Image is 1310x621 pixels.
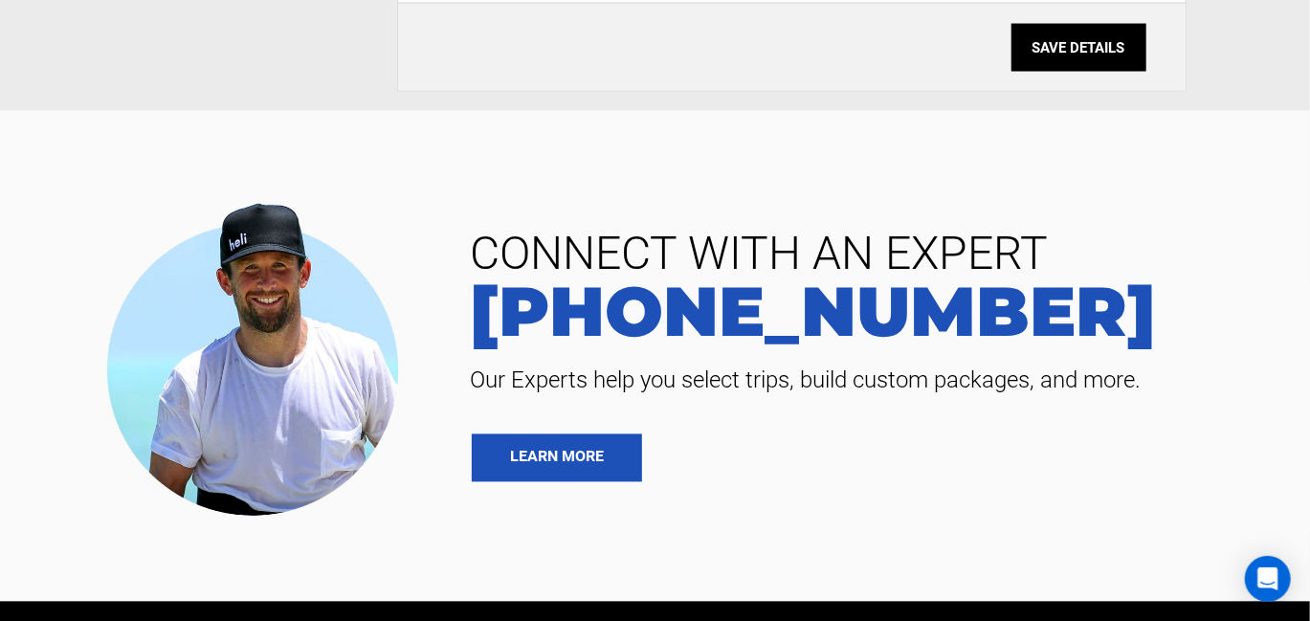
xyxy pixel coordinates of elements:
span: CONNECT WITH AN EXPERT [455,232,1281,277]
a: LEARN MORE [472,434,642,482]
div: Open Intercom Messenger [1245,556,1291,602]
span: Our Experts help you select trips, build custom packages, and more. [455,366,1281,396]
input: SAVE DETAILS [1011,24,1146,72]
img: contact our team [92,188,427,525]
a: [PHONE_NUMBER] [455,277,1281,346]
